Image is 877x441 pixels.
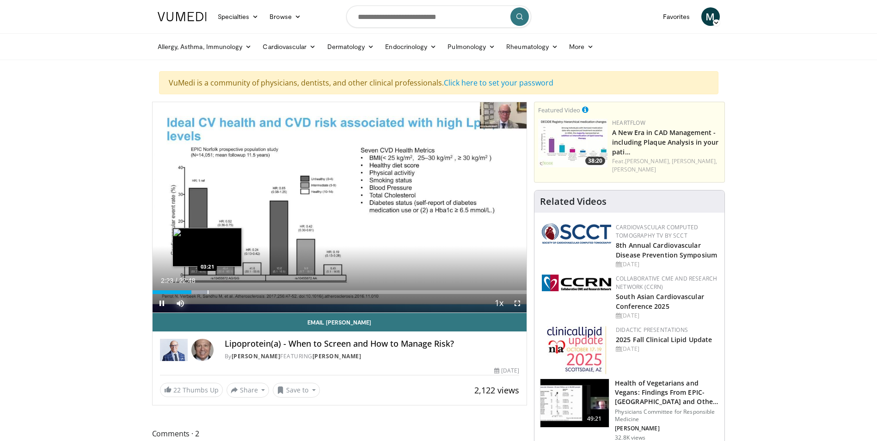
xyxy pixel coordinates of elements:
[542,275,611,291] img: a04ee3ba-8487-4636-b0fb-5e8d268f3737.png.150x105_q85_autocrop_double_scale_upscale_version-0.2.png
[153,290,527,294] div: Progress Bar
[616,275,717,291] a: Collaborative CME and Research Network (CCRN)
[615,425,719,432] p: [PERSON_NAME]
[538,119,607,167] img: 738d0e2d-290f-4d89-8861-908fb8b721dc.150x105_q85_crop-smart_upscale.jpg
[153,102,527,313] video-js: Video Player
[227,383,270,398] button: Share
[615,408,719,423] p: Physicians Committee for Responsible Medicine
[612,119,645,127] a: Heartflow
[547,326,607,374] img: d65bce67-f81a-47c5-b47d-7b8806b59ca8.jpg.150x105_q85_autocrop_double_scale_upscale_version-0.2.jpg
[494,367,519,375] div: [DATE]
[672,157,717,165] a: [PERSON_NAME],
[538,106,580,114] small: Featured Video
[585,157,605,165] span: 38:20
[176,277,178,284] span: /
[380,37,442,56] a: Endocrinology
[612,165,656,173] a: [PERSON_NAME]
[564,37,599,56] a: More
[173,386,181,394] span: 22
[313,352,362,360] a: [PERSON_NAME]
[442,37,501,56] a: Pulmonology
[191,339,214,361] img: Avatar
[153,313,527,331] a: Email [PERSON_NAME]
[232,352,281,360] a: [PERSON_NAME]
[583,414,606,423] span: 49:21
[171,294,190,312] button: Mute
[474,385,519,396] span: 2,122 views
[152,37,258,56] a: Allergy, Asthma, Immunology
[444,78,553,88] a: Click here to set your password
[160,383,223,397] a: 22 Thumbs Up
[616,223,698,239] a: Cardiovascular Computed Tomography TV by SCCT
[616,241,717,259] a: 8th Annual Cardiovascular Disease Prevention Symposium
[264,7,307,26] a: Browse
[615,379,719,406] h3: Health of Vegetarians and Vegans: Findings From EPIC-[GEOGRAPHIC_DATA] and Othe…
[616,326,717,334] div: Didactic Presentations
[657,7,696,26] a: Favorites
[257,37,321,56] a: Cardiovascular
[179,277,195,284] span: 22:48
[322,37,380,56] a: Dermatology
[225,352,520,361] div: By FEATURING
[625,157,670,165] a: [PERSON_NAME],
[616,312,717,320] div: [DATE]
[540,196,607,207] h4: Related Videos
[616,345,717,353] div: [DATE]
[172,228,242,267] img: image.jpeg
[538,119,607,167] a: 38:20
[616,292,704,311] a: South Asian Cardiovascular Conference 2025
[159,71,718,94] div: VuMedi is a community of physicians, dentists, and other clinical professionals.
[501,37,564,56] a: Rheumatology
[616,335,712,344] a: 2025 Fall Clinical Lipid Update
[212,7,264,26] a: Specialties
[490,294,508,312] button: Playback Rate
[508,294,527,312] button: Fullscreen
[160,339,188,361] img: Dr. Robert S. Rosenson
[158,12,207,21] img: VuMedi Logo
[161,277,173,284] span: 2:23
[612,128,718,156] a: A New Era in CAD Management - including Plaque Analysis in your pati…
[701,7,720,26] a: M
[346,6,531,28] input: Search topics, interventions
[273,383,320,398] button: Save to
[542,223,611,244] img: 51a70120-4f25-49cc-93a4-67582377e75f.png.150x105_q85_autocrop_double_scale_upscale_version-0.2.png
[540,379,609,427] img: 606f2b51-b844-428b-aa21-8c0c72d5a896.150x105_q85_crop-smart_upscale.jpg
[153,294,171,312] button: Pause
[152,428,527,440] span: Comments 2
[612,157,721,174] div: Feat.
[616,260,717,269] div: [DATE]
[225,339,520,349] h4: Lipoprotein(a) - When to Screen and How to Manage Risk?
